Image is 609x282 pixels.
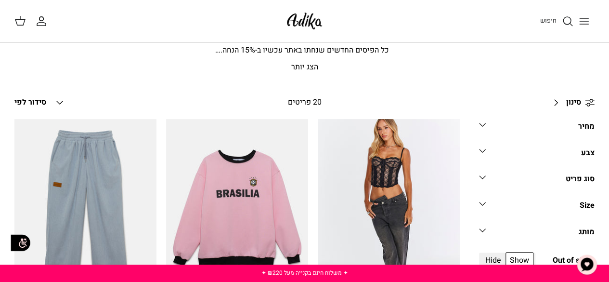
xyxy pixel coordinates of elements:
[573,11,595,32] button: Toggle menu
[14,96,46,108] span: סידור לפי
[7,229,34,256] img: accessibility_icon02.svg
[578,121,595,133] div: מחיר
[215,44,255,56] span: % הנחה.
[479,225,595,246] a: מותג
[479,198,595,220] a: Size
[14,61,595,74] p: הצג יותר
[241,44,249,56] span: 15
[36,15,51,27] a: החשבון שלי
[581,147,595,160] div: צבע
[261,269,348,277] a: ✦ משלוח חינם בקנייה מעל ₪220 ✦
[566,96,581,109] span: סינון
[579,226,595,239] div: מותג
[479,119,595,141] a: מחיר
[481,252,505,269] span: Hide
[580,200,595,212] div: Size
[572,250,601,279] button: צ'אט
[233,96,376,109] div: 20 פריטים
[284,10,325,32] img: Adika IL
[505,252,533,269] span: Show
[566,173,595,186] div: סוג פריט
[540,15,573,27] a: חיפוש
[479,172,595,193] a: סוג פריט
[547,91,595,114] a: סינון
[540,16,557,25] span: חיפוש
[553,255,595,267] span: Out of stock
[479,145,595,167] a: צבע
[255,44,389,56] span: כל הפיסים החדשים שנחתו באתר עכשיו ב-
[14,92,65,113] button: סידור לפי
